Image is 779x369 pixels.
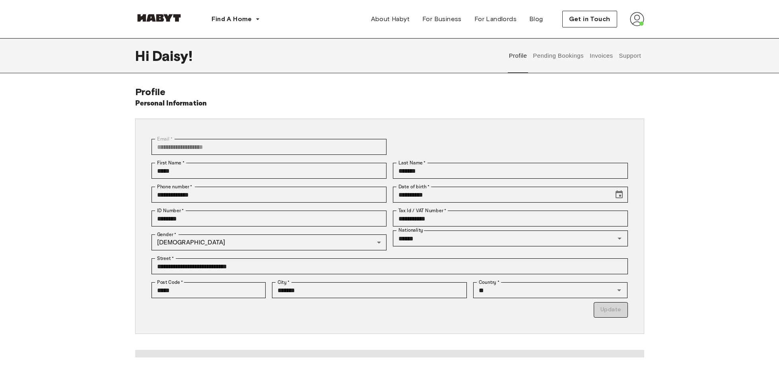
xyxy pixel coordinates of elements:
label: Phone number [157,183,192,190]
a: For Business [416,11,468,27]
span: For Business [422,14,462,24]
label: Tax Id / VAT Number [398,207,446,214]
div: You can't change your email address at the moment. Please reach out to customer support in case y... [152,139,387,155]
button: Invoices [589,38,614,73]
button: Profile [508,38,528,73]
button: Open [614,285,625,296]
label: Street [157,255,174,262]
label: ID Number [157,207,184,214]
span: Hi [135,47,152,64]
a: Blog [523,11,550,27]
h6: Personal Information [135,98,207,109]
button: Find A Home [205,11,266,27]
button: Choose date, selected date is Oct 21, 1995 [611,187,627,203]
label: Last Name [398,159,426,166]
a: For Landlords [468,11,523,27]
label: Date of birth [398,183,429,190]
div: [DEMOGRAPHIC_DATA] [152,234,387,250]
label: Country [479,279,499,286]
span: Find A Home [212,14,252,24]
label: Email [157,135,173,143]
button: Support [618,38,642,73]
button: Pending Bookings [532,38,585,73]
div: user profile tabs [506,38,644,73]
span: Daisy ! [152,47,192,64]
img: avatar [630,12,644,26]
label: Gender [157,231,176,238]
span: Get in Touch [569,14,610,24]
span: Blog [529,14,543,24]
span: About Habyt [371,14,410,24]
label: Post Code [157,279,183,286]
button: Open [614,233,625,244]
img: Habyt [135,14,183,22]
span: Profile [135,86,166,98]
a: About Habyt [365,11,416,27]
label: City [278,279,290,286]
button: Get in Touch [562,11,617,27]
span: For Landlords [474,14,517,24]
label: First Name [157,159,185,166]
label: Nationality [398,227,423,234]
